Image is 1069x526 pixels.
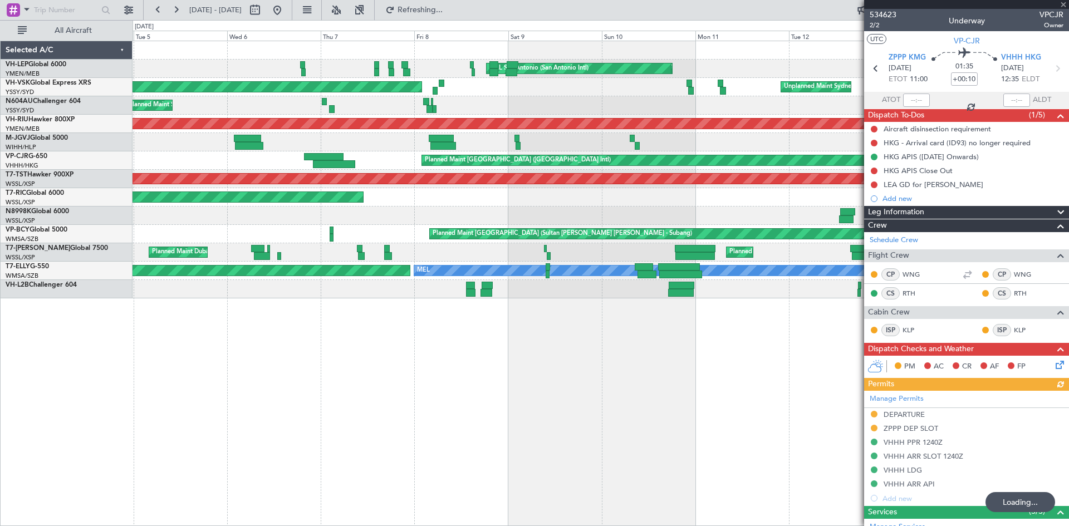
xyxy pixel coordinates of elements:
[904,361,915,372] span: PM
[868,343,974,356] span: Dispatch Checks and Weather
[889,63,911,74] span: [DATE]
[1039,9,1063,21] span: VPCJR
[6,208,31,215] span: N8998K
[993,268,1011,281] div: CP
[903,269,928,279] a: WNG
[1039,21,1063,30] span: Owner
[910,74,928,85] span: 11:00
[889,52,926,63] span: ZPPP KMG
[1014,325,1039,335] a: KLP
[6,98,33,105] span: N604AU
[868,206,924,219] span: Leg Information
[6,227,67,233] a: VP-BCYGlobal 5000
[870,21,896,30] span: 2/2
[868,306,910,319] span: Cabin Crew
[6,98,81,105] a: N604AUChallenger 604
[789,31,882,41] div: Tue 12
[227,31,321,41] div: Wed 6
[954,35,980,47] span: VP-CJR
[34,2,98,18] input: Trip Number
[6,208,69,215] a: N8998KGlobal 6000
[6,263,30,270] span: T7-ELLY
[189,5,242,15] span: [DATE] - [DATE]
[6,282,77,288] a: VH-L2BChallenger 604
[903,288,928,298] a: RTH
[6,190,64,196] a: T7-RICGlobal 6000
[6,116,75,123] a: VH-RIUHawker 800XP
[6,153,47,160] a: VP-CJRG-650
[6,253,35,262] a: WSSL/XSP
[6,143,36,151] a: WIHH/HLP
[1022,74,1039,85] span: ELDT
[868,506,897,519] span: Services
[868,249,909,262] span: Flight Crew
[6,106,34,115] a: YSSY/SYD
[12,22,121,40] button: All Aircraft
[6,88,34,96] a: YSSY/SYD
[414,31,508,41] div: Fri 8
[990,361,999,372] span: AF
[489,60,589,77] div: MEL San Antonio (San Antonio Intl)
[884,138,1031,148] div: HKG - Arrival card (ID93) no longer required
[1001,52,1041,63] span: VHHH HKG
[508,31,602,41] div: Sat 9
[6,153,28,160] span: VP-CJR
[6,61,28,68] span: VH-LEP
[695,31,789,41] div: Mon 11
[868,109,924,122] span: Dispatch To-Dos
[884,166,953,175] div: HKG APIS Close Out
[29,27,117,35] span: All Aircraft
[6,263,49,270] a: T7-ELLYG-550
[882,194,1063,203] div: Add new
[134,31,227,41] div: Tue 5
[881,324,900,336] div: ISP
[784,78,921,95] div: Unplanned Maint Sydney ([PERSON_NAME] Intl)
[955,61,973,72] span: 01:35
[152,244,262,260] div: Planned Maint Dubai (Al Maktoum Intl)
[1014,269,1039,279] a: WNG
[6,70,40,78] a: YMEN/MEB
[1033,95,1051,106] span: ALDT
[6,235,38,243] a: WMSA/SZB
[6,190,26,196] span: T7-RIC
[6,80,91,86] a: VH-VSKGlobal Express XRS
[6,80,30,86] span: VH-VSK
[870,235,918,246] a: Schedule Crew
[934,361,944,372] span: AC
[6,125,40,133] a: YMEN/MEB
[881,268,900,281] div: CP
[6,282,29,288] span: VH-L2B
[6,135,30,141] span: M-JGVJ
[6,116,28,123] span: VH-RIU
[1001,63,1024,74] span: [DATE]
[6,161,38,170] a: VHHH/HKG
[602,31,695,41] div: Sun 10
[867,34,886,44] button: UTC
[881,287,900,299] div: CS
[1001,74,1019,85] span: 12:35
[433,225,692,242] div: Planned Maint [GEOGRAPHIC_DATA] (Sultan [PERSON_NAME] [PERSON_NAME] - Subang)
[884,152,979,161] div: HKG APIS ([DATE] Onwards)
[884,180,983,189] div: LEA GD for [PERSON_NAME]
[425,152,611,169] div: Planned Maint [GEOGRAPHIC_DATA] ([GEOGRAPHIC_DATA] Intl)
[6,171,27,178] span: T7-TST
[6,217,35,225] a: WSSL/XSP
[1017,361,1026,372] span: FP
[884,124,991,134] div: Aircraft disinsection requirement
[993,324,1011,336] div: ISP
[6,272,38,280] a: WMSA/SZB
[962,361,972,372] span: CR
[397,6,444,14] span: Refreshing...
[985,492,1055,512] div: Loading...
[6,227,30,233] span: VP-BCY
[6,180,35,188] a: WSSL/XSP
[380,1,447,19] button: Refreshing...
[6,61,66,68] a: VH-LEPGlobal 6000
[417,262,430,279] div: MEL
[1029,109,1045,121] span: (1/5)
[1014,288,1039,298] a: RTH
[903,325,928,335] a: KLP
[6,198,35,207] a: WSSL/XSP
[729,244,905,260] div: Planned Maint [GEOGRAPHIC_DATA] ([GEOGRAPHIC_DATA])
[993,287,1011,299] div: CS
